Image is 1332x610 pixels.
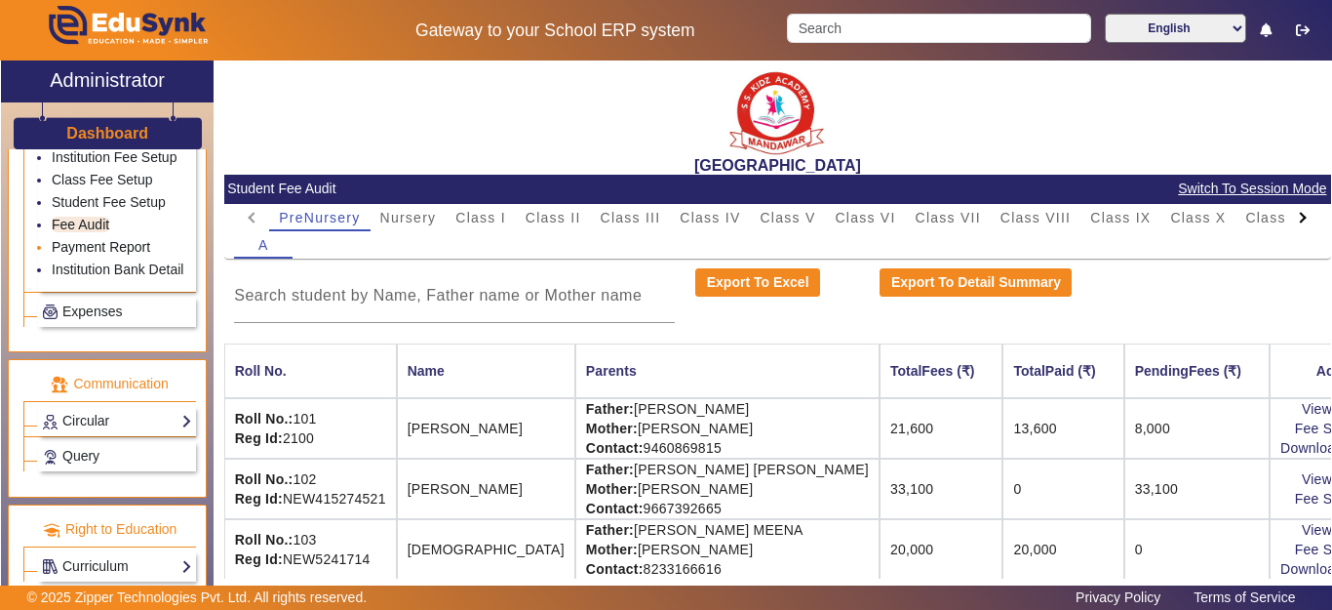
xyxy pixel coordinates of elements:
[66,124,148,142] h3: Dashboard
[1184,585,1305,610] a: Terms of Service
[279,211,360,224] span: PreNursery
[835,211,895,224] span: Class VI
[52,194,166,210] a: Student Fee Setup
[408,360,565,382] div: Name
[586,401,634,417] strong: Father:
[575,344,880,398] th: Parents
[235,532,294,548] strong: Roll No.:
[880,398,1003,459] td: 21,600
[1090,211,1151,224] span: Class IX
[1135,360,1259,382] div: PendingFees (₹)
[728,65,826,156] img: b9104f0a-387a-4379-b368-ffa933cda262
[586,561,644,577] strong: Contact:
[397,459,575,519] td: [PERSON_NAME]
[1124,519,1270,579] td: 0
[50,68,165,92] h2: Administrator
[344,20,767,41] h5: Gateway to your School ERP system
[586,542,638,557] strong: Mother:
[235,551,283,567] strong: Reg Id:
[52,262,183,277] a: Institution Bank Detail
[575,398,880,459] td: [PERSON_NAME] [PERSON_NAME] 9460869815
[1124,398,1270,459] td: 8,000
[235,360,386,382] div: Roll No.
[586,501,644,516] strong: Contact:
[1170,211,1226,224] span: Class X
[224,459,397,519] td: 102 NEW415274521
[43,521,60,539] img: rte.png
[455,211,506,224] span: Class I
[65,123,149,143] a: Dashboard
[695,268,820,298] button: Export To Excel
[408,360,445,382] div: Name
[1245,211,1306,224] span: Class XI
[62,448,99,464] span: Query
[52,239,150,255] a: Payment Report
[397,398,575,459] td: [PERSON_NAME]
[42,301,192,323] a: Expenses
[1177,178,1327,200] span: Switch To Session Mode
[62,304,122,319] span: Expenses
[680,211,740,224] span: Class IV
[224,175,1331,204] mat-card-header: Student Fee Audit
[890,360,993,382] div: TotalFees (₹)
[52,172,153,187] a: Class Fee Setup
[586,481,638,497] strong: Mother:
[42,445,192,468] a: Query
[586,421,638,436] strong: Mother:
[1002,519,1123,579] td: 20,000
[235,360,287,382] div: Roll No.
[258,238,269,252] span: A
[1135,360,1241,382] div: PendingFees (₹)
[880,268,1072,298] button: Export To Detail Summary
[1066,585,1170,610] a: Privacy Policy
[1000,211,1071,224] span: Class VIII
[43,305,58,319] img: Payroll.png
[235,471,294,487] strong: Roll No.:
[1013,360,1113,382] div: TotalPaid (₹)
[526,211,581,224] span: Class II
[224,398,397,459] td: 101 2100
[380,211,437,224] span: Nursery
[52,217,109,232] a: Fee Audit
[224,156,1331,175] h2: [GEOGRAPHIC_DATA]
[1124,459,1270,519] td: 33,100
[586,440,644,456] strong: Contact:
[234,284,675,307] input: Search student by Name, Father name or Mother name
[787,14,1090,43] input: Search
[586,522,634,538] strong: Father:
[235,491,283,507] strong: Reg Id:
[880,519,1003,579] td: 20,000
[575,519,880,579] td: [PERSON_NAME] MEENA [PERSON_NAME] 8233166616
[1013,360,1095,382] div: TotalPaid (₹)
[916,211,981,224] span: Class VII
[43,450,58,465] img: Support-tickets.png
[235,430,283,446] strong: Reg Id:
[1,61,214,102] a: Administrator
[224,519,397,579] td: 103 NEW5241714
[880,459,1003,519] td: 33,100
[23,374,196,394] p: Communication
[51,376,68,393] img: communication.png
[575,459,880,519] td: [PERSON_NAME] [PERSON_NAME] [PERSON_NAME] 9667392665
[601,211,661,224] span: Class III
[52,149,176,165] a: Institution Fee Setup
[1002,398,1123,459] td: 13,600
[397,519,575,579] td: [DEMOGRAPHIC_DATA]
[23,519,196,540] p: Right to Education
[1002,459,1123,519] td: 0
[586,462,634,477] strong: Father:
[890,360,975,382] div: TotalFees (₹)
[235,411,294,427] strong: Roll No.:
[760,211,815,224] span: Class V
[27,588,368,608] p: © 2025 Zipper Technologies Pvt. Ltd. All rights reserved.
